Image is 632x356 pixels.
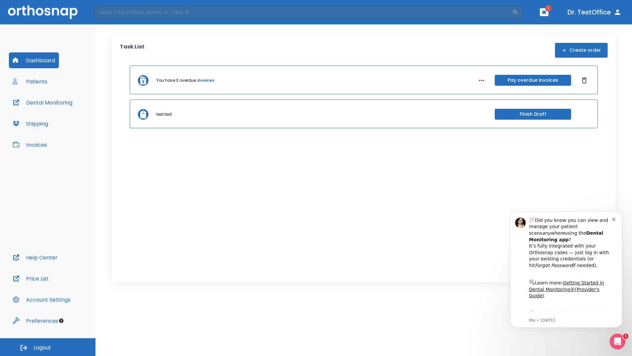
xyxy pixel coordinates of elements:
[156,77,196,83] p: You have 3 overdue
[29,116,112,122] p: Message from Ma, sent 4w ago
[545,5,552,12] span: 1
[120,43,145,58] p: Task List
[9,116,52,132] button: Shipping
[610,334,625,349] iframe: Intercom live chat
[112,14,117,19] button: Dismiss notification
[495,109,571,120] button: Finish Draft
[156,111,172,117] p: test test
[9,250,62,265] button: Help Center
[9,313,62,329] button: Preferences
[9,271,53,286] button: Price List
[8,5,78,19] img: Orthosnap
[29,109,87,121] a: App Store
[623,334,628,339] span: 1
[565,6,624,18] button: Dr. TestOffice
[555,43,608,58] button: Create order
[495,75,571,86] button: Pay overdue invoices
[34,344,51,351] span: Logout
[9,95,76,110] button: Dental Monitoring
[500,202,632,338] iframe: Intercom notifications message
[58,318,64,324] div: Tooltip anchor
[9,74,51,89] button: Patients
[9,52,59,68] button: Dashboard
[9,137,51,153] button: Invoices
[29,107,112,141] div: Download the app: | ​ Let us know if you need help getting started!
[9,292,74,308] button: Account Settings
[94,6,512,19] input: Search by Patient Name or Case #
[579,75,590,86] button: Dismiss
[197,77,214,83] a: invoices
